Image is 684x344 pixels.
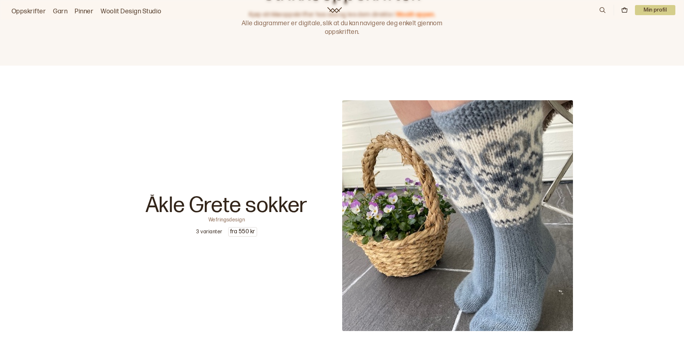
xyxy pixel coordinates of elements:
a: Garn [53,6,67,17]
img: Wefringsdesign Caroline Nasjonalromantiske sokker som er inspirert av mammas gamle åkle. I Busker... [342,100,573,331]
button: User dropdown [635,5,675,15]
a: Woolit [327,7,342,13]
p: Kjøp strikkeoppskrifter hos oss og les dem direkte i Alle diagrammer er digitale, slik at du kan ... [238,10,446,36]
a: Oppskrifter [12,6,46,17]
p: 3 varianter [196,228,222,235]
p: Åkle Grete sokker [146,195,308,216]
p: Min profil [635,5,675,15]
p: fra 550 kr [229,228,257,236]
a: Woolit Design Studio [101,6,162,17]
a: Pinner [75,6,93,17]
a: Wefringsdesign Caroline Nasjonalromantiske sokker som er inspirert av mammas gamle åkle. I Busker... [26,100,658,331]
p: Wefringsdesign [208,216,245,221]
